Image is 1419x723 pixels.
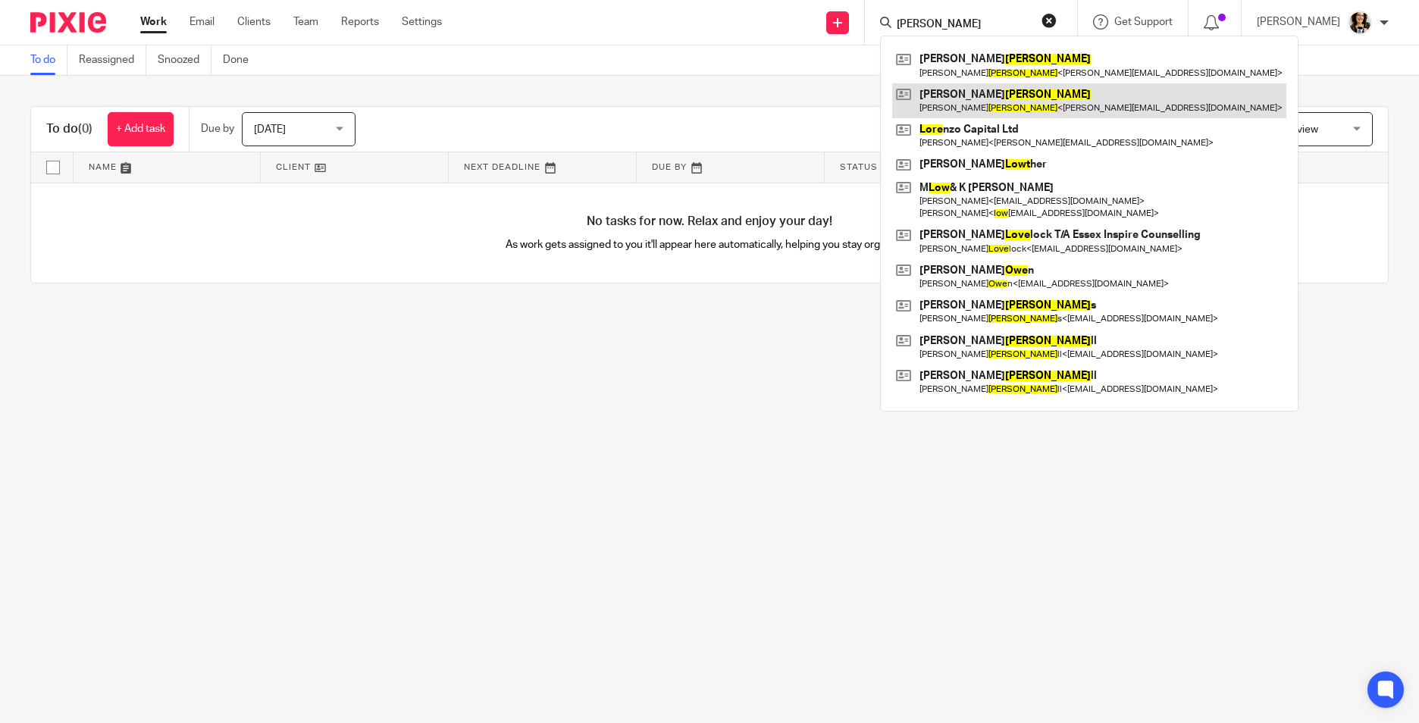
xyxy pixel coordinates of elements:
a: Done [223,45,260,75]
a: Settings [402,14,442,30]
h4: No tasks for now. Relax and enjoy your day! [31,214,1388,230]
a: + Add task [108,112,174,146]
a: Snoozed [158,45,211,75]
p: Due by [201,121,234,136]
p: As work gets assigned to you it'll appear here automatically, helping you stay organised. [371,237,1049,252]
input: Search [895,18,1032,32]
img: 2020-11-15%2017.26.54-1.jpg [1348,11,1372,35]
img: Pixie [30,12,106,33]
span: Get Support [1114,17,1173,27]
h1: To do [46,121,92,137]
span: [DATE] [254,124,286,135]
a: To do [30,45,67,75]
a: Clients [237,14,271,30]
a: Reassigned [79,45,146,75]
span: (0) [78,123,92,135]
p: [PERSON_NAME] [1257,14,1340,30]
a: Work [140,14,167,30]
a: Email [190,14,215,30]
button: Clear [1042,13,1057,28]
a: Team [293,14,318,30]
a: Reports [341,14,379,30]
